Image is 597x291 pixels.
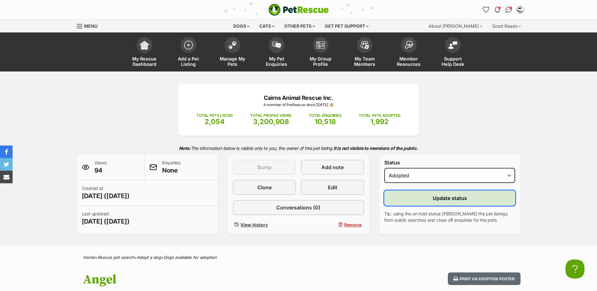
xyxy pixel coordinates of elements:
span: 3,200,908 [253,117,289,126]
p: Last updated: [82,211,130,226]
a: Member Resources [387,34,431,71]
img: logo-e224e6f780fb5917bec1dbf3a21bbac754714ae5b6737aabdf751b685950b380.svg [268,4,329,16]
span: [DATE] ([DATE]) [82,217,130,226]
div: About [PERSON_NAME] [424,20,487,32]
a: Home [83,255,95,260]
iframe: Help Scout Beacon - Open [566,260,584,278]
span: 2,054 [205,117,225,126]
label: Status [384,160,515,165]
a: Dogs available for adoption [164,255,217,260]
p: TOTAL PROFILE VIEWS [250,113,291,118]
span: 94 [94,166,108,175]
span: My Group Profile [307,56,335,67]
a: Manage My Pets [211,34,255,71]
span: Support Help Desk [439,56,467,67]
span: Remove [344,221,362,228]
a: View history [233,220,296,229]
a: Edit [301,180,364,195]
p: Enquiries: [162,160,181,175]
span: Clone [257,184,272,191]
div: Dogs [229,20,254,32]
button: Bump [233,160,296,175]
a: Clone [233,180,296,195]
a: Conversations [504,5,514,15]
button: Print an adoption poster [448,272,520,285]
div: Good Reads [488,20,525,32]
img: notifications-46538b983faf8c2785f20acdc204bb7945ddae34d4c08c2a6579f10ce5e182be.svg [495,7,500,13]
p: Tip: using the on hold status [PERSON_NAME] the pet listings from public searches and close off e... [384,211,515,223]
p: TOTAL PETS ADOPTED [359,113,401,118]
div: Cats [255,20,279,32]
img: help-desk-icon-fdf02630f3aa405de69fd3d07c3f3aa587a6932b1a1747fa1d2bba05be0121f9.svg [448,41,457,49]
img: manage-my-pets-icon-02211641906a0b7f246fdf0571729dbe1e7629f14944591b6c1af311fb30b64b.svg [228,41,237,49]
span: My Pet Enquiries [262,56,291,67]
img: member-resources-icon-8e73f808a243e03378d46382f2149f9095a855e16c252ad45f914b54edf8863c.svg [404,41,413,49]
span: Member Resources [395,56,423,67]
button: Notifications [493,5,503,15]
span: My Team Members [351,56,379,67]
p: TOTAL PETS LISTED [196,113,233,118]
img: chat-41dd97257d64d25036548639549fe6c8038ab92f7586957e7f3b1b290dea8141.svg [505,7,512,13]
span: Bump [257,163,272,171]
span: 1,992 [370,117,389,126]
div: Other pets [280,20,319,32]
img: dashboard-icon-eb2f2d2d3e046f16d808141f083e7271f6b2e854fb5c12c21221c1fb7104beca.svg [140,41,149,49]
p: Cairns Animal Rescue Inc. [188,94,409,102]
p: A member of PetRescue since [DATE] 🎉 [188,102,409,108]
p: The information below is visible only to you, the owner of this pet listing. [77,142,521,155]
a: Favourites [481,5,491,15]
a: Rescue pet search [98,255,134,260]
img: team-members-icon-5396bd8760b3fe7c0b43da4ab00e1e3bb1a5d9ba89233759b79545d2d3fc5d0d.svg [360,41,369,49]
span: Menu [84,23,98,29]
strong: Note: [179,145,191,151]
img: pet-enquiries-icon-7e3ad2cf08bfb03b45e93fb7055b45f3efa6380592205ae92323e6603595dc1f.svg [272,42,281,48]
p: TOTAL ENQUIRIES [309,113,341,118]
span: View history [240,221,268,228]
span: My Rescue Dashboard [130,56,159,67]
a: PetRescue [268,4,329,16]
div: Get pet support [320,20,373,32]
span: Add note [321,163,344,171]
span: Edit [328,184,337,191]
h1: Angel [83,272,349,287]
img: Shardin Carter profile pic [517,7,523,13]
span: [DATE] ([DATE]) [82,191,130,200]
ul: Account quick links [481,5,525,15]
img: group-profile-icon-3fa3cf56718a62981997c0bc7e787c4b2cf8bcc04b72c1350f741eb67cf2f40e.svg [316,41,325,49]
img: add-pet-listing-icon-0afa8454b4691262ce3f59096e99ab1cd57d4a30225e0717b998d2c9b9846f56.svg [184,41,193,49]
span: Manage My Pets [218,56,247,67]
a: Conversations (0) [233,200,364,215]
strong: It is not visible to members of the public. [334,145,418,151]
span: None [162,166,181,175]
span: Update status [433,194,467,202]
a: Add note [301,160,364,175]
span: Add a Pet Listing [174,56,203,67]
p: Created at: [82,185,130,200]
p: Views: [94,160,108,175]
a: Add a Pet Listing [166,34,211,71]
a: Menu [77,20,102,31]
span: 10,518 [315,117,336,126]
a: Adopt a dog [137,255,161,260]
button: Update status [384,191,515,206]
div: > > > [67,255,530,260]
button: Remove [301,220,364,229]
a: My Rescue Dashboard [122,34,166,71]
a: Support Help Desk [431,34,475,71]
a: My Group Profile [299,34,343,71]
a: My Pet Enquiries [255,34,299,71]
span: Conversations (0) [276,204,320,211]
button: My account [515,5,525,15]
a: My Team Members [343,34,387,71]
